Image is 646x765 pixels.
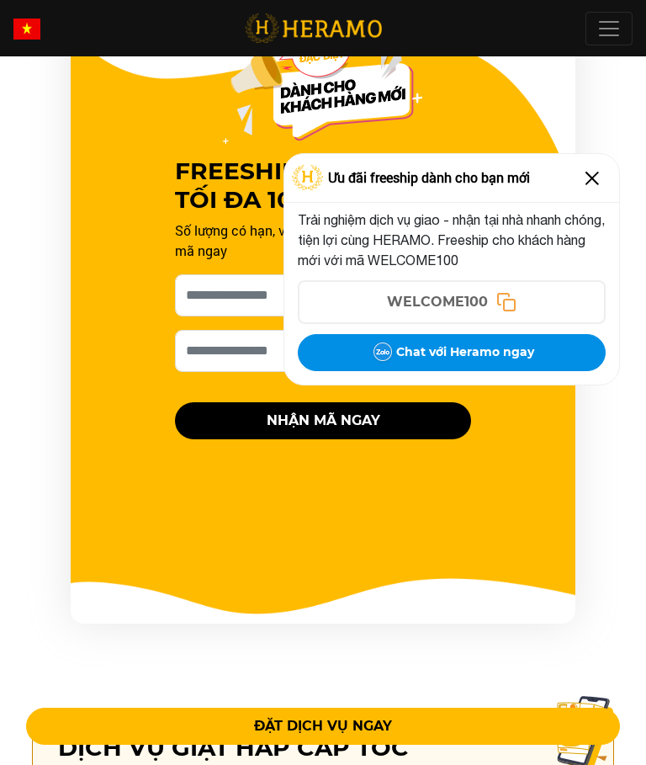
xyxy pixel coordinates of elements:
button: ĐẶT DỊCH VỤ NGAY [26,708,621,745]
h3: Dịch vụ giặt hấp cấp tốc [58,734,481,762]
p: Trải nghiệm dịch vụ giao - nhận tại nhà nhanh chóng, tiện lợi cùng HERAMO. Freeship cho khách hàn... [298,210,606,270]
img: Zalo [369,339,396,366]
button: NHẬN MÃ NGAY [175,402,471,439]
img: Offer Header [223,24,423,144]
span: WELCOME100 [387,292,488,312]
button: Chat với Heramo ngay [298,334,606,371]
img: Close [579,165,606,192]
img: Logo [292,165,324,190]
img: logo [245,11,382,45]
h3: FREESHIP 2 CHIỀU, TỐI ĐA 100K [175,157,471,214]
span: Ưu đãi freeship dành cho bạn mới [328,167,530,188]
img: vn-flag.png [13,19,40,40]
p: Số lượng có hạn, vui lòng để lại thông tin nhận mã ngay [175,220,471,261]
